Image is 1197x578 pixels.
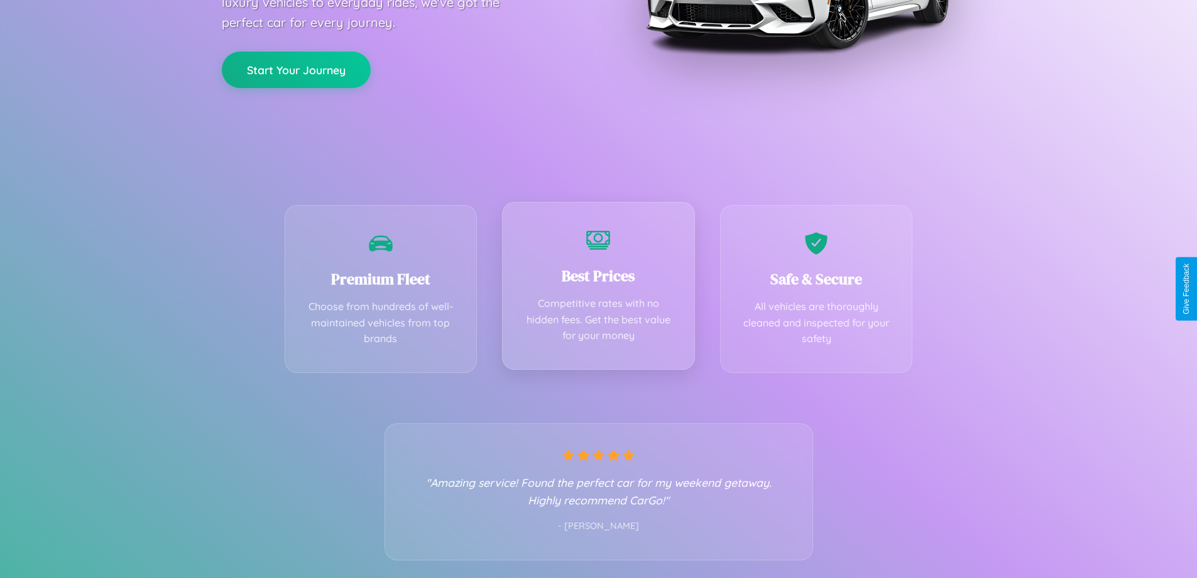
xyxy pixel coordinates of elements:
h3: Premium Fleet [304,269,458,289]
p: Choose from hundreds of well-maintained vehicles from top brands [304,299,458,347]
div: Give Feedback [1182,264,1191,314]
p: Competitive rates with no hidden fees. Get the best value for your money [522,296,675,344]
h3: Safe & Secure [740,269,894,289]
p: "Amazing service! Found the perfect car for my weekend getaway. Highly recommend CarGo!" [410,474,787,509]
button: Start Your Journey [222,52,371,88]
p: - [PERSON_NAME] [410,518,787,535]
p: All vehicles are thoroughly cleaned and inspected for your safety [740,299,894,347]
h3: Best Prices [522,265,675,286]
